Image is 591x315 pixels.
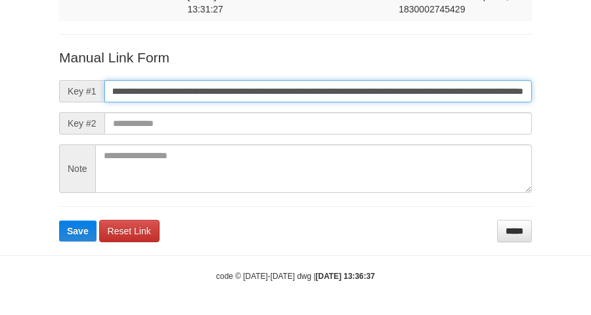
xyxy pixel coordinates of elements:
span: Save [67,226,89,236]
span: Reset Link [108,226,151,236]
button: Save [59,220,97,241]
span: Key #1 [59,80,104,102]
strong: [DATE] 13:36:37 [316,272,375,281]
span: Key #2 [59,112,104,135]
span: Note [59,144,95,193]
p: Manual Link Form [59,48,532,67]
small: code © [DATE]-[DATE] dwg | [216,272,375,281]
span: Copy 1830002745429 to clipboard [399,4,465,14]
a: Reset Link [99,220,160,242]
